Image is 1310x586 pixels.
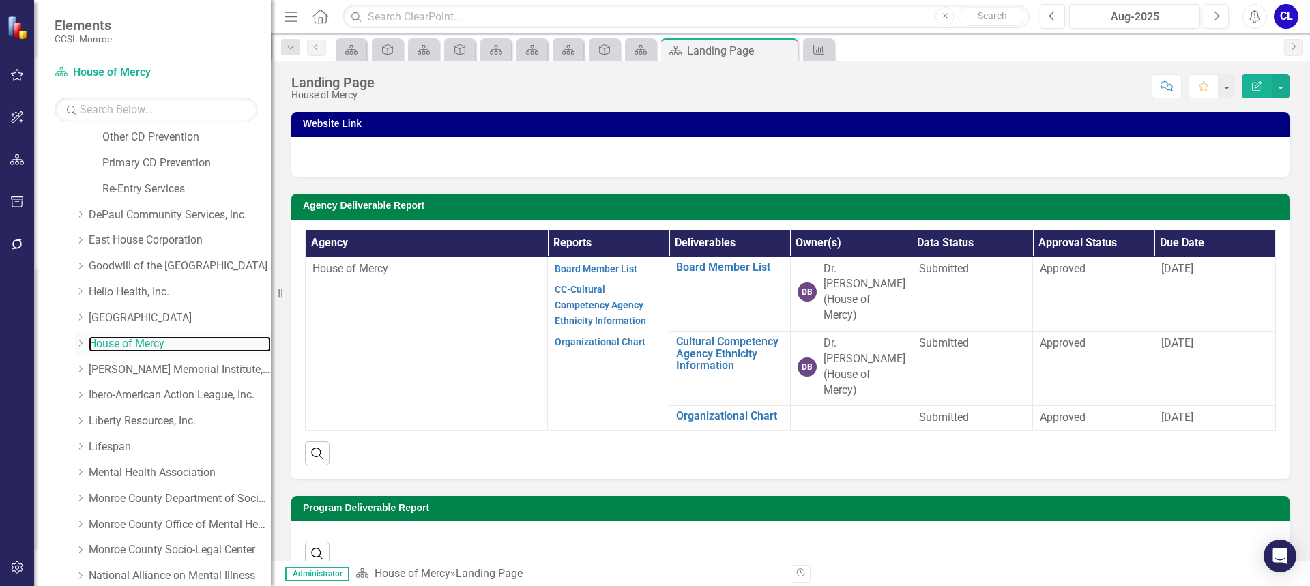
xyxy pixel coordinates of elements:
[89,362,271,378] a: [PERSON_NAME] Memorial Institute, Inc.
[669,406,791,431] td: Double-Click to Edit Right Click for Context Menu
[912,257,1033,331] td: Double-Click to Edit
[343,5,1030,29] input: Search ClearPoint...
[798,357,817,377] div: DB
[919,336,969,349] span: Submitted
[1154,406,1276,431] td: Double-Click to Edit
[1154,332,1276,406] td: Double-Click to Edit
[555,263,637,274] a: Board Member List
[555,336,645,347] a: Organizational Chart
[89,310,271,326] a: [GEOGRAPHIC_DATA]
[1274,4,1298,29] button: CL
[912,406,1033,431] td: Double-Click to Edit
[89,517,271,533] a: Monroe County Office of Mental Health
[312,261,540,277] p: House of Mercy
[89,542,271,558] a: Monroe County Socio-Legal Center
[1074,9,1195,25] div: Aug-2025
[375,567,450,580] a: House of Mercy
[676,261,783,274] a: Board Member List
[555,284,646,326] a: CC-Cultural Competency Agency Ethnicity Information
[958,7,1026,26] button: Search
[912,332,1033,406] td: Double-Click to Edit
[102,156,271,171] a: Primary CD Prevention
[676,410,783,422] a: Organizational Chart
[790,406,912,431] td: Double-Click to Edit
[285,567,349,581] span: Administrator
[1040,336,1086,349] span: Approved
[55,65,225,80] a: House of Mercy
[676,336,783,372] a: Cultural Competency Agency Ethnicity Information
[355,566,781,582] div: »
[919,262,969,275] span: Submitted
[669,332,791,406] td: Double-Click to Edit Right Click for Context Menu
[1161,411,1193,424] span: [DATE]
[1033,406,1154,431] td: Double-Click to Edit
[89,387,271,403] a: Ibero-American Action League, Inc.
[303,201,1283,211] h3: Agency Deliverable Report
[306,257,548,431] td: Double-Click to Edit
[798,282,817,302] div: DB
[55,98,257,121] input: Search Below...
[548,257,669,431] td: Double-Click to Edit
[919,411,969,424] span: Submitted
[1161,262,1193,275] span: [DATE]
[1040,262,1086,275] span: Approved
[89,207,271,223] a: DePaul Community Services, lnc.
[89,491,271,507] a: Monroe County Department of Social Services
[790,257,912,331] td: Double-Click to Edit
[303,503,1283,513] h3: Program Deliverable Report
[89,439,271,455] a: Lifespan
[687,42,794,59] div: Landing Page
[55,17,112,33] span: Elements
[978,10,1007,21] span: Search
[7,15,31,39] img: ClearPoint Strategy
[89,465,271,481] a: Mental Health Association
[790,332,912,406] td: Double-Click to Edit
[824,336,905,398] div: Dr. [PERSON_NAME] (House of Mercy)
[102,181,271,197] a: Re-Entry Services
[1161,336,1193,349] span: [DATE]
[1069,4,1200,29] button: Aug-2025
[1264,540,1296,572] div: Open Intercom Messenger
[89,259,271,274] a: Goodwill of the [GEOGRAPHIC_DATA]
[456,567,523,580] div: Landing Page
[1154,257,1276,331] td: Double-Click to Edit
[669,257,791,331] td: Double-Click to Edit Right Click for Context Menu
[1033,257,1154,331] td: Double-Click to Edit
[291,90,375,100] div: House of Mercy
[89,336,271,352] a: House of Mercy
[89,284,271,300] a: Helio Health, Inc.
[291,75,375,90] div: Landing Page
[102,130,271,145] a: Other CD Prevention
[303,119,1283,129] h3: Website Link
[1040,411,1086,424] span: Approved
[89,568,271,584] a: National Alliance on Mental Illness
[55,33,112,44] small: CCSI: Monroe
[89,233,271,248] a: East House Corporation
[824,261,905,323] div: Dr. [PERSON_NAME] (House of Mercy)
[89,413,271,429] a: Liberty Resources, Inc.
[1033,332,1154,406] td: Double-Click to Edit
